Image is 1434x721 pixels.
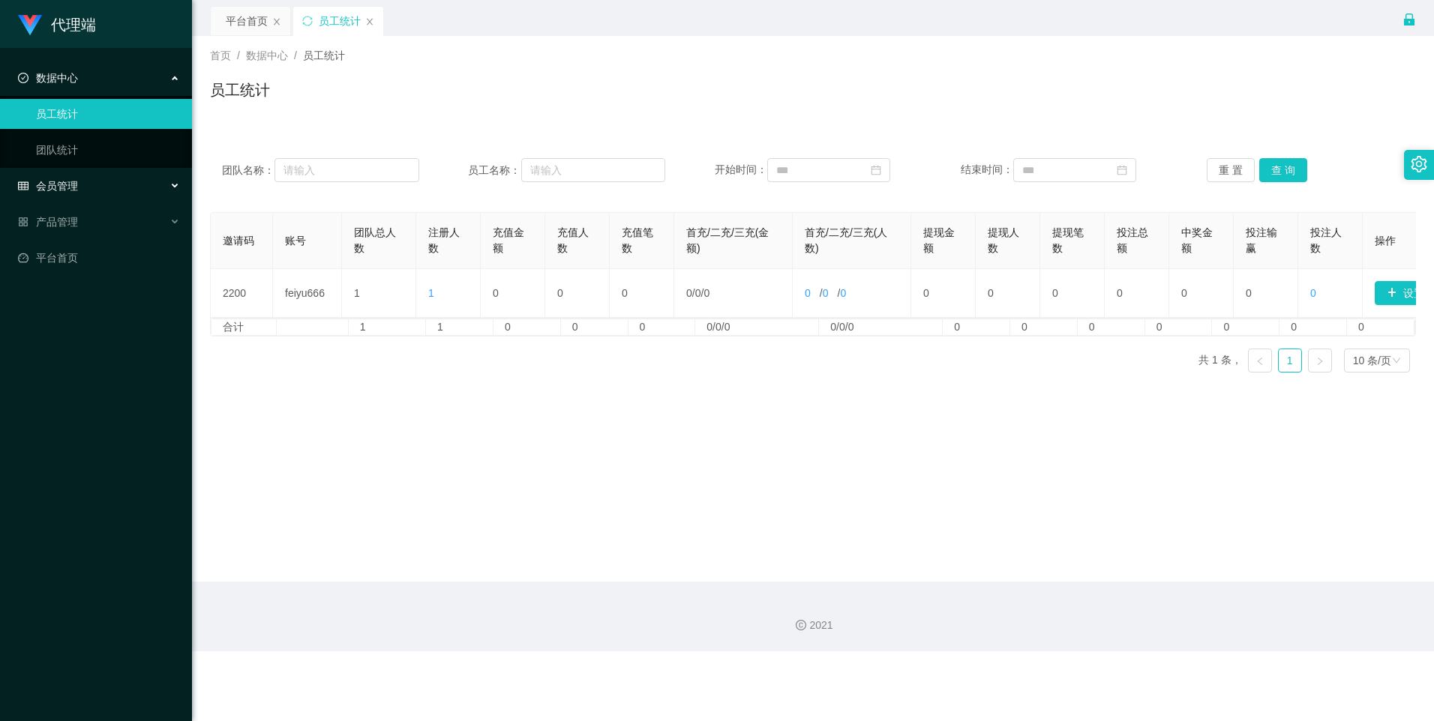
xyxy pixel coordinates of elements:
[468,163,520,178] span: 员工名称：
[18,15,42,36] img: logo.9652507e.png
[1402,13,1416,26] i: 图标: lock
[1207,158,1255,182] button: 重 置
[610,269,674,318] td: 0
[622,226,653,254] span: 充值笔数
[1010,319,1078,335] td: 0
[204,618,1422,633] div: 2021
[1310,226,1342,254] span: 投注人数
[1392,356,1401,366] i: 图标: down
[1234,269,1298,318] td: 0
[226,7,268,35] div: 平台首页
[561,319,628,335] td: 0
[1255,357,1264,366] i: 图标: left
[823,287,829,299] span: 0
[1278,349,1302,372] li: 1
[686,226,769,254] span: 首充/二充/三充(金额)
[911,269,976,318] td: 0
[1040,269,1105,318] td: 0
[1181,226,1213,254] span: 中奖金额
[1212,319,1279,335] td: 0
[1078,319,1145,335] td: 0
[51,1,96,49] h1: 代理端
[428,287,434,299] span: 1
[18,180,78,192] span: 会员管理
[1117,226,1148,254] span: 投注总额
[674,269,793,318] td: / /
[493,226,524,254] span: 充值金额
[365,17,374,26] i: 图标: close
[1310,287,1316,299] span: 0
[521,158,665,182] input: 请输入
[211,319,277,335] td: 合计
[871,165,881,175] i: 图标: calendar
[695,319,819,335] td: 0/0/0
[1259,158,1307,182] button: 查 询
[793,269,911,318] td: / /
[628,319,696,335] td: 0
[18,73,28,83] i: 图标: check-circle-o
[237,49,240,61] span: /
[976,269,1040,318] td: 0
[1279,319,1347,335] td: 0
[428,226,460,254] span: 注册人数
[1105,269,1169,318] td: 0
[18,18,96,30] a: 代理端
[686,287,692,299] span: 0
[349,319,426,335] td: 1
[703,287,709,299] span: 0
[294,49,297,61] span: /
[1198,349,1242,372] li: 共 1 条，
[223,235,254,247] span: 邀请码
[557,226,589,254] span: 充值人数
[210,79,270,101] h1: 员工统计
[36,135,180,165] a: 团队统计
[18,243,180,273] a: 图标: dashboard平台首页
[222,163,274,178] span: 团队名称：
[1145,319,1213,335] td: 0
[1315,357,1324,366] i: 图标: right
[1375,235,1396,247] span: 操作
[1052,226,1084,254] span: 提现笔数
[805,287,811,299] span: 0
[1279,349,1301,372] a: 1
[923,226,955,254] span: 提现金额
[211,269,273,318] td: 2200
[36,99,180,129] a: 员工统计
[18,216,78,228] span: 产品管理
[1308,349,1332,372] li: 下一页
[805,226,887,254] span: 首充/二充/三充(人数)
[840,287,846,299] span: 0
[1117,165,1127,175] i: 图标: calendar
[426,319,493,335] td: 1
[796,620,806,630] i: 图标: copyright
[272,17,281,26] i: 图标: close
[819,319,943,335] td: 0/0/0
[1347,319,1414,335] td: 0
[273,269,342,318] td: feiyu666
[303,49,345,61] span: 员工统计
[545,269,610,318] td: 0
[285,235,306,247] span: 账号
[18,72,78,84] span: 数据中心
[1246,226,1277,254] span: 投注输赢
[210,49,231,61] span: 首页
[943,319,1010,335] td: 0
[961,163,1013,175] span: 结束时间：
[988,226,1019,254] span: 提现人数
[246,49,288,61] span: 数据中心
[493,319,561,335] td: 0
[695,287,701,299] span: 0
[1169,269,1234,318] td: 0
[302,16,313,26] i: 图标: sync
[319,7,361,35] div: 员工统计
[1248,349,1272,372] li: 上一页
[715,163,767,175] span: 开始时间：
[274,158,418,182] input: 请输入
[18,181,28,191] i: 图标: table
[1353,349,1391,372] div: 10 条/页
[1411,156,1427,172] i: 图标: setting
[481,269,545,318] td: 0
[354,226,396,254] span: 团队总人数
[18,217,28,227] i: 图标: appstore-o
[342,269,416,318] td: 1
